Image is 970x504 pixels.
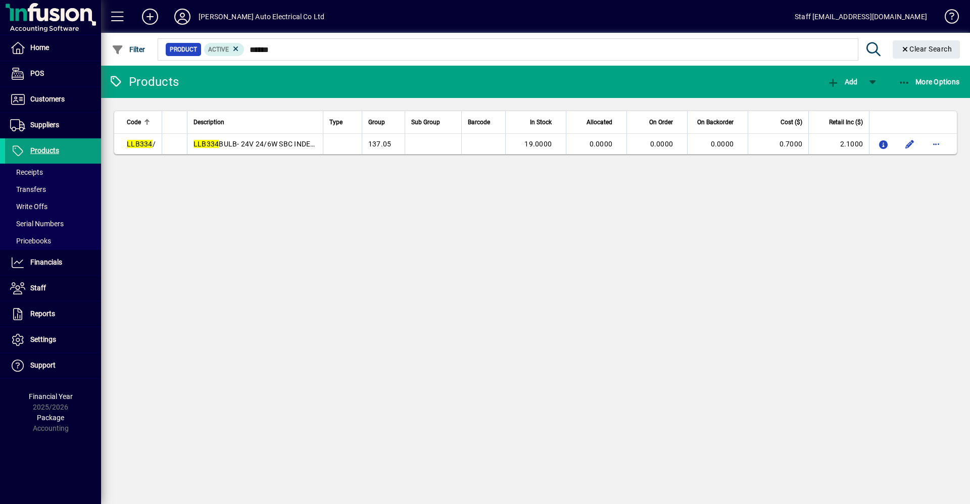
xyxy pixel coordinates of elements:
[825,73,860,91] button: Add
[193,140,219,148] em: LLB334
[208,46,229,53] span: Active
[898,78,960,86] span: More Options
[633,117,682,128] div: On Order
[199,9,324,25] div: [PERSON_NAME] Auto Electrical Co Ltd
[5,113,101,138] a: Suppliers
[697,117,734,128] span: On Backorder
[572,117,621,128] div: Allocated
[5,87,101,112] a: Customers
[10,237,51,245] span: Pricebooks
[896,73,962,91] button: More Options
[5,215,101,232] a: Serial Numbers
[524,140,552,148] span: 19.0000
[193,117,317,128] div: Description
[928,136,944,152] button: More options
[512,117,561,128] div: In Stock
[590,140,613,148] span: 0.0000
[5,327,101,352] a: Settings
[193,117,224,128] span: Description
[30,69,44,77] span: POS
[5,198,101,215] a: Write Offs
[10,220,64,228] span: Serial Numbers
[5,353,101,378] a: Support
[30,258,62,266] span: Financials
[5,61,101,86] a: POS
[5,232,101,249] a: Pricebooks
[5,181,101,198] a: Transfers
[829,117,863,128] span: Retail Inc ($)
[329,117,356,128] div: Type
[587,117,612,128] span: Allocated
[781,117,802,128] span: Cost ($)
[30,121,59,129] span: Suppliers
[29,392,73,400] span: Financial Year
[937,2,957,35] a: Knowledge Base
[10,185,46,193] span: Transfers
[5,250,101,275] a: Financials
[193,140,343,148] span: BULB- 24V 24/6W SBC INDEX BAY15D
[109,74,179,90] div: Products
[204,43,245,56] mat-chip: Activation Status: Active
[10,168,43,176] span: Receipts
[368,117,399,128] div: Group
[30,95,65,103] span: Customers
[127,117,141,128] span: Code
[37,414,64,422] span: Package
[411,117,455,128] div: Sub Group
[30,361,56,369] span: Support
[10,203,47,211] span: Write Offs
[368,117,385,128] span: Group
[127,140,153,148] em: LLB334
[902,136,918,152] button: Edit
[166,8,199,26] button: Profile
[411,117,440,128] span: Sub Group
[530,117,552,128] span: In Stock
[30,335,56,343] span: Settings
[127,140,156,148] span: /
[30,43,49,52] span: Home
[127,117,156,128] div: Code
[650,140,673,148] span: 0.0000
[901,45,952,53] span: Clear Search
[5,164,101,181] a: Receipts
[5,301,101,327] a: Reports
[368,140,392,148] span: 137.05
[30,310,55,318] span: Reports
[5,35,101,61] a: Home
[30,284,46,292] span: Staff
[109,40,148,59] button: Filter
[468,117,499,128] div: Barcode
[795,9,927,25] div: Staff [EMAIL_ADDRESS][DOMAIN_NAME]
[30,146,59,155] span: Products
[827,78,857,86] span: Add
[694,117,743,128] div: On Backorder
[748,134,808,154] td: 0.7000
[112,45,145,54] span: Filter
[170,44,197,55] span: Product
[893,40,960,59] button: Clear
[808,134,869,154] td: 2.1000
[711,140,734,148] span: 0.0000
[468,117,490,128] span: Barcode
[649,117,673,128] span: On Order
[5,276,101,301] a: Staff
[329,117,343,128] span: Type
[134,8,166,26] button: Add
